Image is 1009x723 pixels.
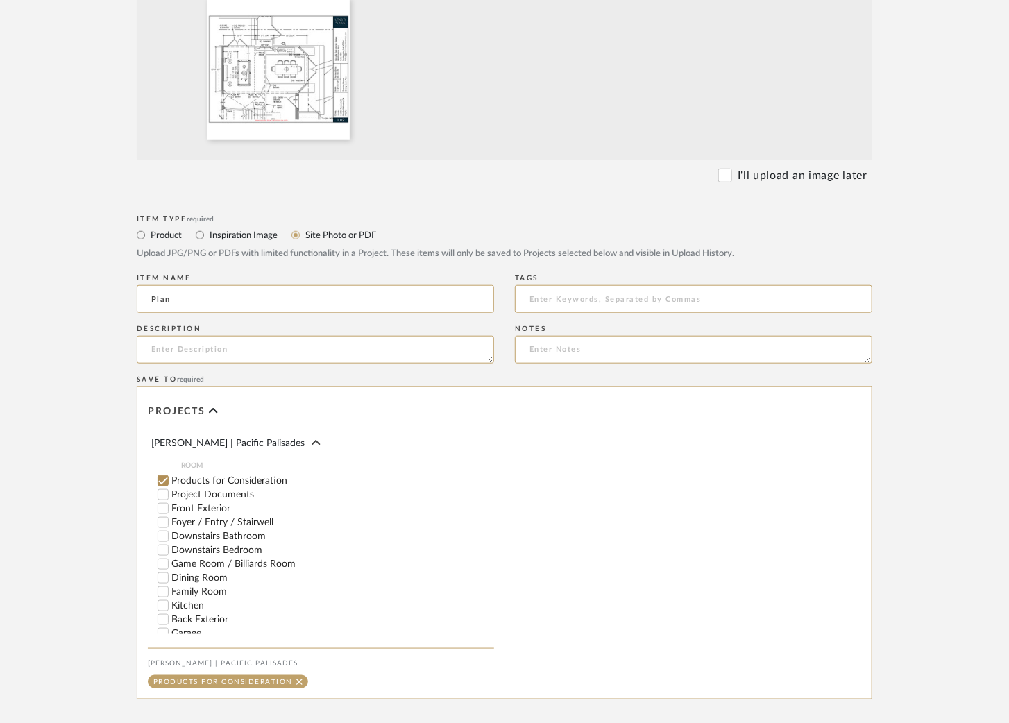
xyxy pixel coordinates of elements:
[153,679,293,686] div: Products for Consideration
[171,490,494,500] label: Project Documents
[515,274,872,282] div: Tags
[137,215,872,223] div: Item Type
[137,247,872,261] div: Upload JPG/PNG or PDFs with limited functionality in a Project. These items will only be saved to...
[304,228,376,243] label: Site Photo or PDF
[178,376,205,383] span: required
[171,601,494,611] label: Kitchen
[171,629,494,638] label: Garage
[181,460,494,471] span: ROOM
[171,615,494,624] label: Back Exterior
[171,476,494,486] label: Products for Consideration
[515,285,872,313] input: Enter Keywords, Separated by Commas
[515,325,872,333] div: Notes
[171,531,494,541] label: Downstairs Bathroom
[171,559,494,569] label: Game Room / Billiards Room
[171,504,494,513] label: Front Exterior
[148,406,205,418] span: Projects
[137,325,494,333] div: Description
[137,274,494,282] div: Item name
[738,167,867,184] label: I'll upload an image later
[171,545,494,555] label: Downstairs Bedroom
[171,573,494,583] label: Dining Room
[148,659,494,667] div: [PERSON_NAME] | Pacific Palisades
[137,375,872,384] div: Save To
[137,226,872,244] mat-radio-group: Select item type
[187,216,214,223] span: required
[137,285,494,313] input: Enter Name
[171,587,494,597] label: Family Room
[149,228,182,243] label: Product
[171,518,494,527] label: Foyer / Entry / Stairwell
[208,228,278,243] label: Inspiration Image
[151,439,305,448] span: [PERSON_NAME] | Pacific Palisades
